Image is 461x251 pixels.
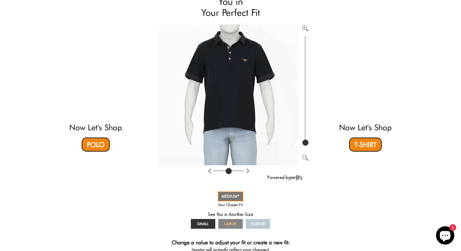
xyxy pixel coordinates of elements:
[302,24,308,30] button: Zoom in
[197,221,209,226] span: SMALL
[159,24,299,165] img: Brand%2fOtero%2f10004-v2-R%2f54%2f5-M%2fAv%2f29e026ab-7dea-11ea-9f6a-0e35f21fd8c2%2fBlack%2f1%2ff...
[245,168,250,173] img: Rotate counter clockwise
[267,175,302,180] a: Powered by
[339,123,392,132] a: Now Let's Shop
[69,123,122,132] a: Now Let's Shop
[290,175,302,180] img: perfitly-logo_73ae6c82-e2e3-4a36-81b1-9e913f6ac5a1.png
[434,226,456,246] inbox-online-store-chat: Shopify online store chat
[218,192,243,201] a: MEDIUM
[222,194,240,199] span: MEDIUM
[245,167,250,174] button: Rotate counter clockwise
[191,219,215,229] a: SMALL
[172,239,290,247] h4: Change a value to adjust your fit or create a new fit:
[251,221,266,226] span: XLARGE
[246,219,270,229] a: XLARGE
[218,219,243,229] a: LARGE
[349,138,382,152] a: T-Shirt
[82,138,110,152] a: Polo
[302,155,308,161] img: Zoom out
[302,153,308,160] button: Zoom out
[302,25,308,31] img: Zoom in
[207,167,212,174] button: Rotate clockwise
[224,221,237,226] span: LARGE
[207,168,212,173] img: Rotate clockwise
